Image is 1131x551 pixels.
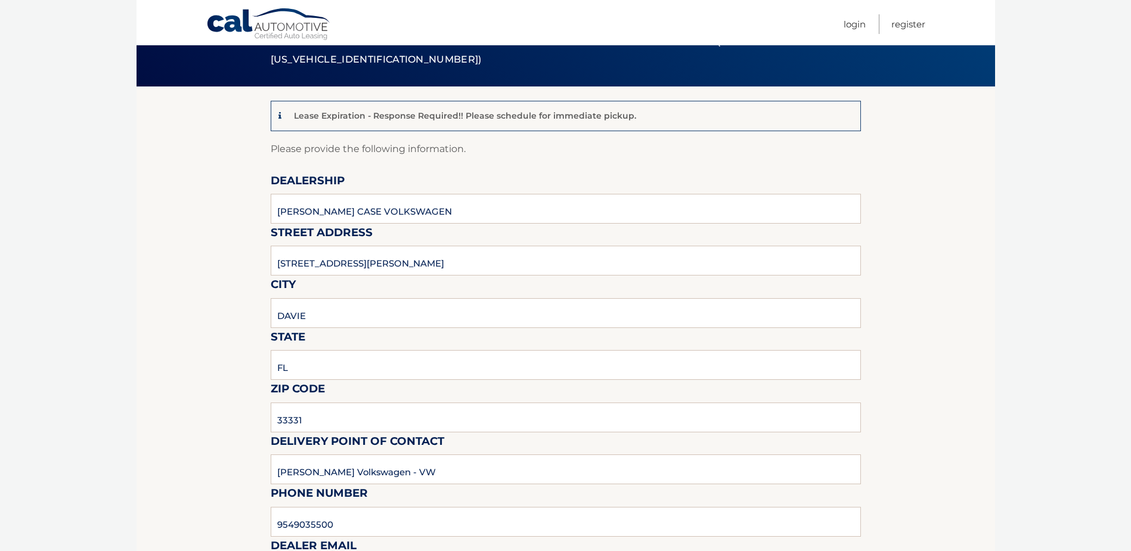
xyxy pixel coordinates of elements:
[271,484,368,506] label: Phone Number
[891,14,925,34] a: Register
[271,224,373,246] label: Street Address
[271,141,861,157] p: Please provide the following information.
[271,172,345,194] label: Dealership
[271,432,444,454] label: Delivery Point of Contact
[271,275,296,298] label: City
[271,328,305,350] label: State
[271,380,325,402] label: Zip Code
[294,110,636,121] p: Lease Expiration - Response Required!! Please schedule for immediate pickup.
[844,14,866,34] a: Login
[206,8,331,42] a: Cal Automotive
[271,27,741,67] span: Ground a Vehicle - 2022 Volkswagen Taos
